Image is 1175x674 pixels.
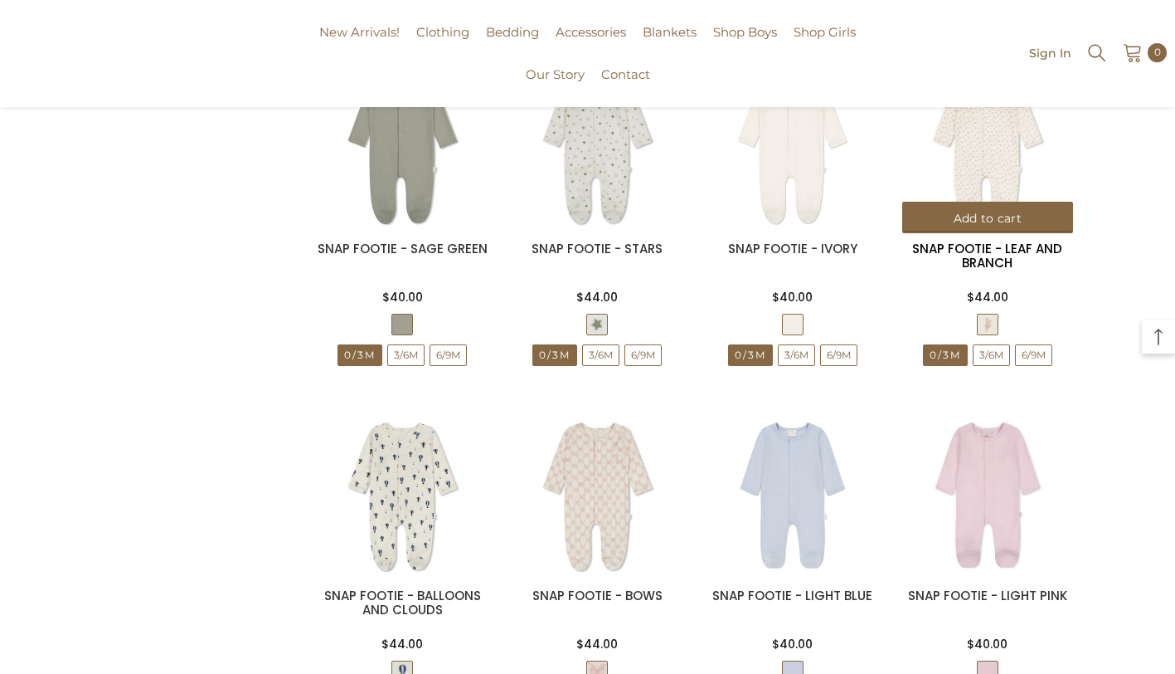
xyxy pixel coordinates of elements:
a: Blankets [634,22,705,65]
span: Clothing [416,24,469,40]
a: SNAP FOOTIE - BALLOONS AND CLOUDS [324,587,481,618]
span: 3/6M [779,345,814,365]
span: 6/9M [1016,345,1051,365]
span: Sign In [1029,47,1071,59]
a: SNAP FOOTIE - STARS [532,240,663,257]
summary: Search [1086,41,1108,64]
a: Our Story [517,65,593,107]
span: 0/3M [924,345,967,365]
span: 6/9M [1015,344,1052,366]
span: Contact [601,66,650,82]
span: Our Story [526,66,585,82]
a: Clothing [408,22,478,65]
span: $40.00 [772,636,813,652]
a: SNAP FOOTIE - LIGHT PINK [908,587,1067,604]
span: 0/3M [729,345,772,365]
span: 0 [1154,43,1161,61]
a: SNAP FOOTIE - IVORY [728,240,857,257]
a: Shop Boys [705,22,785,65]
span: 3/6M [582,344,619,366]
span: LEAF BRANCH [977,314,998,335]
a: SNAP FOOTIE - LEAF AND BRANCH [912,240,1062,271]
a: Bedding [478,22,547,65]
span: 0/3M [338,345,381,365]
span: 6/9M [430,345,466,365]
span: 3/6M [778,344,815,366]
span: 3/6M [388,345,424,365]
a: Shop Girls [785,22,864,65]
span: Accessories [556,24,626,40]
span: 0/3M [728,344,773,366]
span: 6/9M [820,344,857,366]
a: Pimalu [8,47,61,60]
span: 6/9M [624,344,662,366]
a: Contact [593,65,658,107]
span: STARS [586,314,608,335]
span: $40.00 [382,289,423,305]
a: SNAP FOOTIE - LIGHT BLUE [712,587,872,604]
a: Sign In [1029,46,1071,59]
span: Shop Girls [794,24,856,40]
span: $40.00 [772,289,813,305]
span: 6/9M [821,345,857,365]
span: $44.00 [576,636,618,652]
span: 3/6M [583,345,619,365]
span: 0/3M [532,344,577,366]
a: SNAP FOOTIE - BOWS [532,587,663,604]
span: 3/6M [973,344,1010,366]
a: New Arrivals! [311,22,408,65]
span: $40.00 [967,636,1007,652]
span: New Arrivals! [319,24,400,40]
span: Blankets [643,24,697,40]
span: Bedding [486,24,539,40]
span: 0/3M [923,344,968,366]
span: Shop Boys [713,24,777,40]
span: $44.00 [576,289,618,305]
span: 6/9M [625,345,661,365]
span: SAGE GREEN [391,314,413,335]
span: $44.00 [967,289,1008,305]
button: Add to cart [902,202,1072,233]
a: Accessories [547,22,634,65]
span: IVORY [782,314,804,335]
span: 0/3M [337,344,382,366]
span: 0/3M [533,345,576,365]
span: 6/9M [430,344,467,366]
span: Add to cart [954,211,1022,226]
a: SNAP FOOTIE - SAGE GREEN [318,240,488,257]
span: 3/6M [387,344,425,366]
span: $44.00 [381,636,423,652]
span: 3/6M [974,345,1009,365]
